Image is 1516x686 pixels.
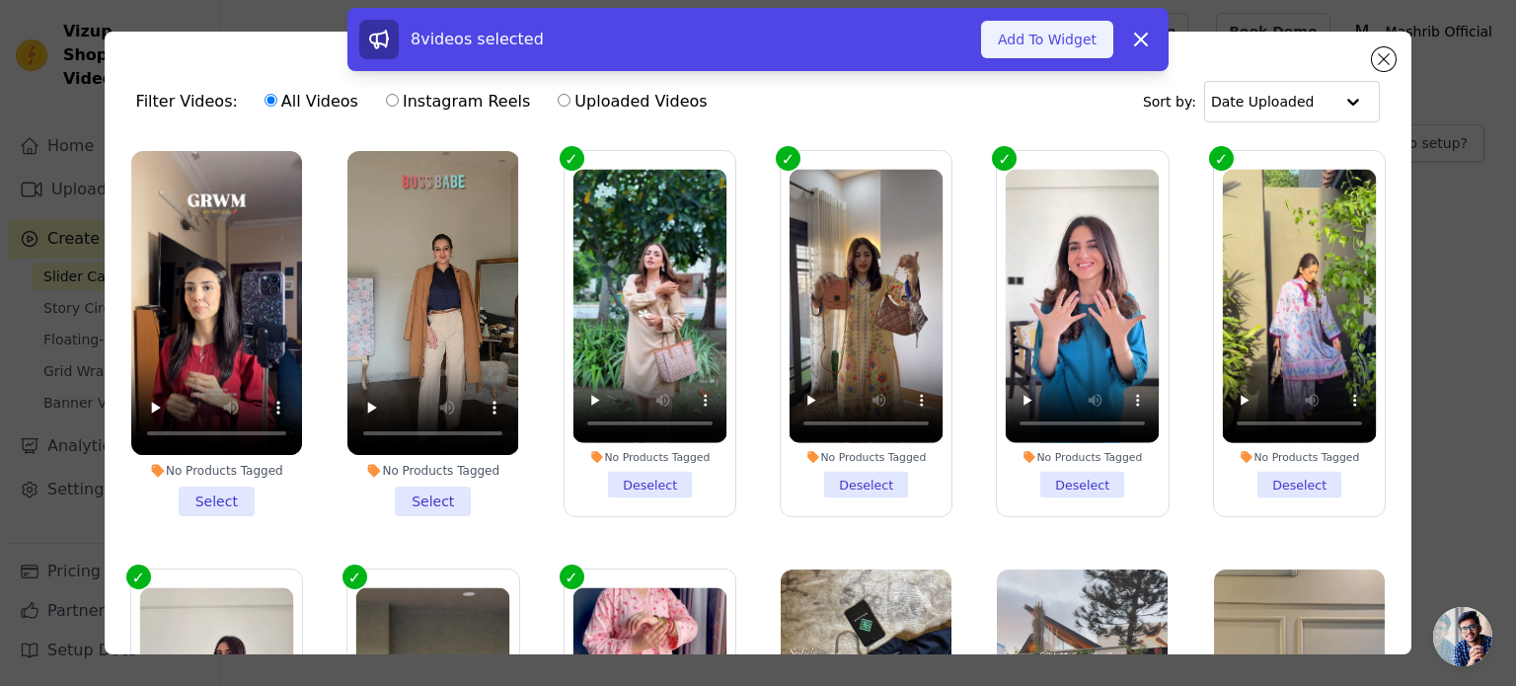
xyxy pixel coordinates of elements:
div: Sort by: [1143,81,1381,122]
label: All Videos [264,89,359,114]
div: No Products Tagged [790,450,944,464]
div: Open chat [1433,607,1492,666]
div: No Products Tagged [1223,450,1377,464]
div: No Products Tagged [1006,450,1160,464]
div: No Products Tagged [131,463,302,479]
div: No Products Tagged [347,463,518,479]
label: Uploaded Videos [557,89,708,114]
div: Filter Videos: [136,79,719,124]
button: Add To Widget [981,21,1113,58]
div: No Products Tagged [572,450,726,464]
span: 8 videos selected [411,30,544,48]
label: Instagram Reels [385,89,531,114]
